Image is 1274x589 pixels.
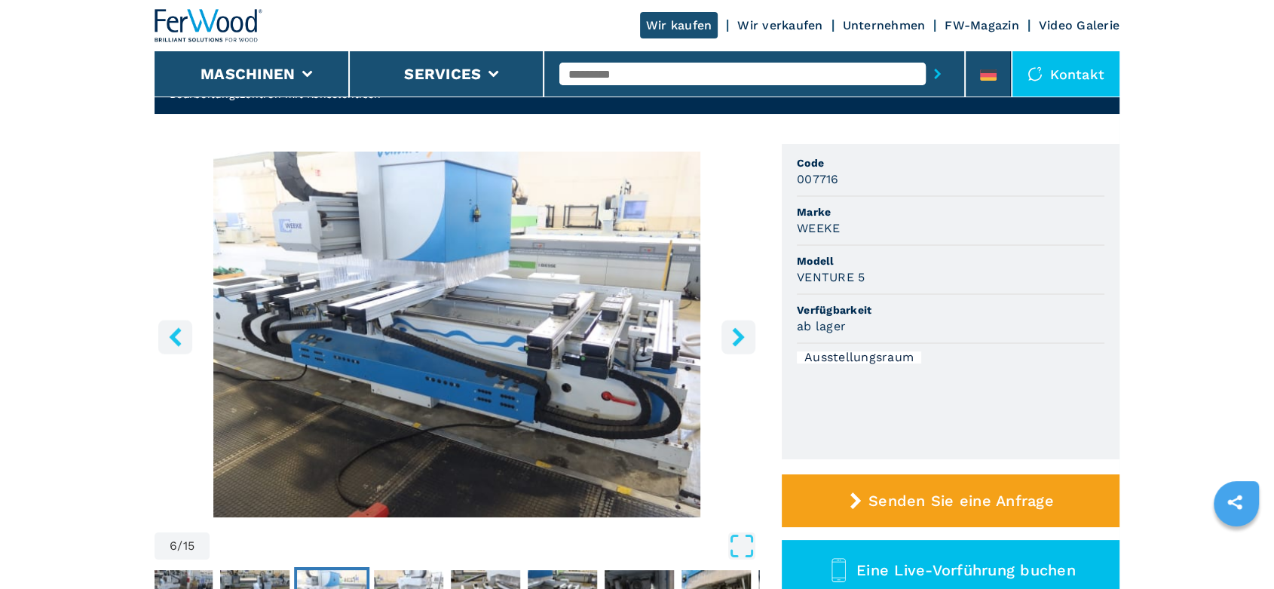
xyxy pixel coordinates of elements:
[797,219,840,237] h3: WEEKE
[797,204,1104,219] span: Marke
[797,155,1104,170] span: Code
[177,540,182,552] span: /
[1012,51,1119,97] div: Kontakt
[737,18,822,32] a: Wir verkaufen
[797,351,921,364] div: Ausstellungsraum
[158,320,192,354] button: left-button
[1039,18,1119,32] a: Video Galerie
[843,18,926,32] a: Unternehmen
[170,540,177,552] span: 6
[945,18,1019,32] a: FW-Magazin
[183,540,195,552] span: 15
[155,9,263,42] img: Ferwood
[640,12,718,38] a: Wir kaufen
[926,57,949,91] button: submit-button
[155,152,759,517] img: Bearbeitungszentren mit Konsolentisch WEEKE VENTURE 5
[721,320,755,354] button: right-button
[1027,66,1043,81] img: Kontakt
[155,152,759,517] div: Go to Slide 6
[856,561,1076,579] span: Eine Live-Vorführung buchen
[868,492,1054,510] span: Senden Sie eine Anfrage
[797,268,865,286] h3: VENTURE 5
[797,318,846,335] h3: ab lager
[213,532,755,560] button: Open Fullscreen
[1210,521,1263,578] iframe: Chat
[782,474,1119,527] button: Senden Sie eine Anfrage
[797,253,1104,268] span: Modell
[404,65,481,83] button: Services
[797,302,1104,318] span: Verfügbarkeit
[201,65,295,83] button: Maschinen
[1216,483,1254,521] a: sharethis
[797,170,839,188] h3: 007716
